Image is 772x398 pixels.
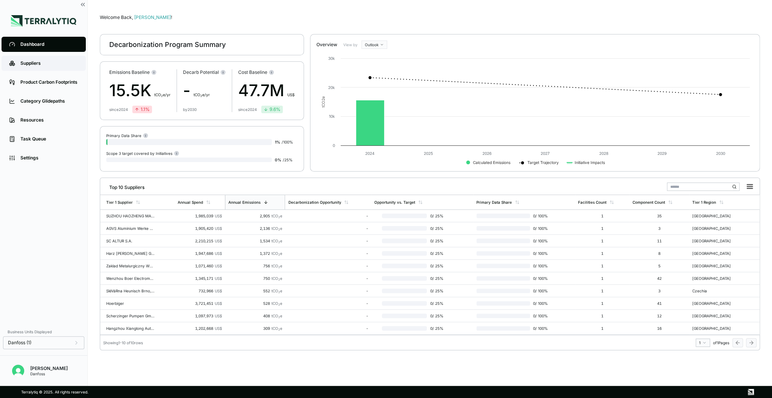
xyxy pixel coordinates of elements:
[692,326,741,331] div: [GEOGRAPHIC_DATA]
[321,98,326,101] tspan: 2
[599,151,608,156] text: 2028
[288,276,368,281] div: -
[8,340,31,346] span: Danfoss (1)
[278,315,280,319] sub: 2
[271,326,282,331] span: tCO e
[215,314,222,318] span: US$
[578,326,626,331] div: 1
[20,79,78,85] div: Product Carbon Footprints
[194,92,210,97] span: t CO e/yr
[692,264,741,268] div: [GEOGRAPHIC_DATA]
[692,214,741,218] div: [GEOGRAPHIC_DATA]
[228,314,282,318] div: 408
[20,60,78,66] div: Suppliers
[264,106,281,112] div: 9.6 %
[178,326,222,331] div: 1,202,668
[278,303,280,306] sub: 2
[178,301,222,306] div: 3,721,451
[20,41,78,47] div: Dashboard
[632,251,686,256] div: 8
[228,301,282,306] div: 528
[427,251,447,256] span: 0 / 25 %
[278,240,280,244] sub: 2
[271,214,282,218] span: tCO e
[365,42,378,47] span: Outlook
[427,239,447,243] span: 0 / 25 %
[178,226,222,231] div: 1,905,420
[476,200,512,204] div: Primary Data Share
[692,276,741,281] div: [GEOGRAPHIC_DATA]
[287,92,295,97] span: US$
[271,239,282,243] span: tCO e
[699,340,707,345] div: 1
[109,78,171,103] div: 15.5K
[632,239,686,243] div: 11
[632,326,686,331] div: 16
[365,151,375,156] text: 2024
[713,340,729,345] span: of 1 Pages
[632,214,686,218] div: 35
[215,289,222,293] span: US$
[106,251,155,256] div: Harz [PERSON_NAME] GmbH
[530,226,549,231] span: 0 / 100 %
[106,326,155,331] div: Hangzhou Xianglong Autoparts [DOMAIN_NAME]
[288,200,341,204] div: Decarbonization Opportunity
[632,301,686,306] div: 41
[215,226,222,231] span: US$
[527,160,559,165] text: Target Trajectory
[106,150,179,156] div: Scope 3 target covered by Initiatives
[11,15,76,27] img: Logo
[288,226,368,231] div: -
[427,276,447,281] span: 0 / 25 %
[328,85,335,90] text: 20k
[228,226,282,231] div: 2,136
[106,276,155,281] div: Wenzhou Boer Electromechanical
[288,314,368,318] div: -
[20,136,78,142] div: Task Queue
[215,301,222,306] span: US$
[692,239,741,243] div: [GEOGRAPHIC_DATA]
[427,264,447,268] span: 0 / 25 %
[20,98,78,104] div: Category Glidepaths
[278,265,280,269] sub: 2
[100,14,760,20] div: Welcome Back,
[578,301,626,306] div: 1
[106,314,155,318] div: Scherzinger Pumpen GmbH & Co. KG
[578,239,626,243] div: 1
[178,264,222,268] div: 1,071,460
[578,289,626,293] div: 1
[578,200,606,204] div: Facilities Count
[632,264,686,268] div: 5
[288,251,368,256] div: -
[215,239,222,243] span: US$
[271,289,282,293] span: tCO e
[103,340,143,345] div: Showing 1 - 10 of 10 rows
[288,239,368,243] div: -
[215,251,222,256] span: US$
[178,276,222,281] div: 1,345,171
[183,69,226,75] div: Decarb Potential
[109,69,171,75] div: Emissions Baseline
[178,289,222,293] div: 732,966
[271,264,282,268] span: tCO e
[178,239,222,243] div: 2,210,215
[278,228,280,231] sub: 2
[530,301,549,306] span: 0 / 100 %
[482,151,491,156] text: 2026
[275,140,280,144] span: 1 %
[200,94,202,98] sub: 2
[578,251,626,256] div: 1
[215,326,222,331] span: US$
[632,276,686,281] div: 42
[541,151,550,156] text: 2027
[271,301,282,306] span: tCO e
[106,226,155,231] div: AGVS Aluminium Werke GmbH
[692,226,741,231] div: [GEOGRAPHIC_DATA]
[321,96,326,108] text: tCO e
[530,276,549,281] span: 0 / 100 %
[178,214,222,218] div: 1,985,039
[288,264,368,268] div: -
[161,94,163,98] sub: 2
[288,289,368,293] div: -
[183,107,197,112] div: by 2030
